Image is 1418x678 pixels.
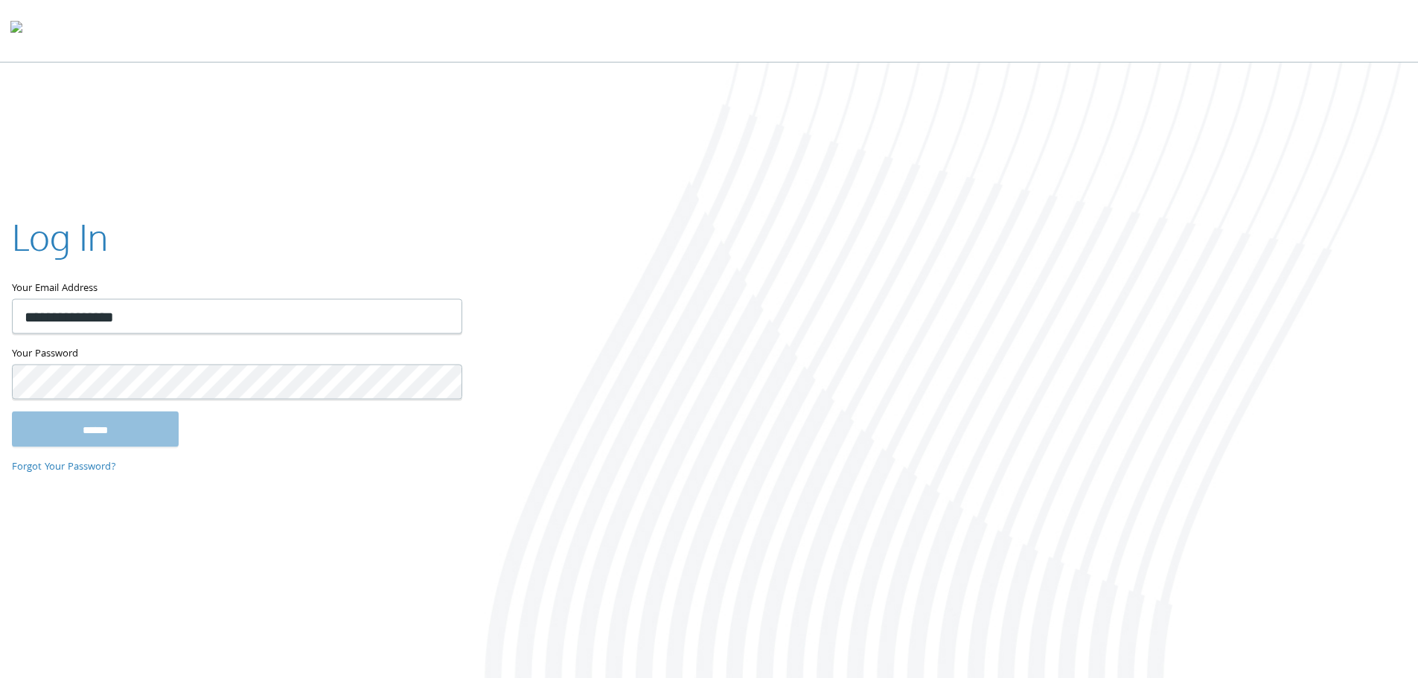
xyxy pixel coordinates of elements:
label: Your Password [12,345,461,364]
keeper-lock: Open Keeper Popup [432,307,450,325]
keeper-lock: Open Keeper Popup [432,373,450,391]
h2: Log In [12,212,108,262]
img: todyl-logo-dark.svg [10,16,22,45]
a: Forgot Your Password? [12,459,116,476]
